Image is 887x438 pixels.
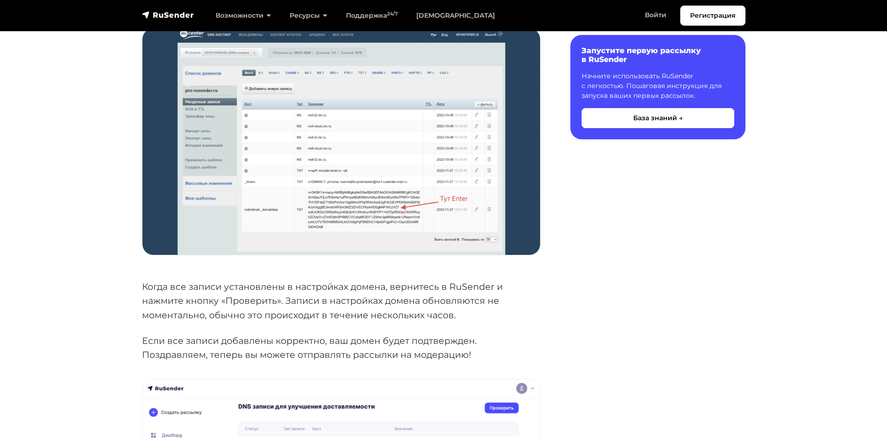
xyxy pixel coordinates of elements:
[387,11,398,17] sup: 24/7
[407,6,504,25] a: [DEMOGRAPHIC_DATA]
[142,280,541,322] p: Когда все записи установлены в настройках домена, вернитесь в RuSender и нажмите кнопку «Проверит...
[582,46,734,64] h6: Запустите первую рассылку в RuSender
[570,35,745,139] a: Запустите первую рассылку в RuSender Начните использовать RuSender с легкостью. Пошаговая инструк...
[337,6,407,25] a: Поддержка24/7
[680,6,745,26] a: Регистрация
[582,108,734,128] button: База знаний →
[582,71,734,101] p: Начните использовать RuSender с легкостью. Пошаговая инструкция для запуска ваших первых рассылок.
[206,6,280,25] a: Возможности
[142,334,541,362] p: Если все записи добавлены корректно, ваш домен будет подтвержден. Поздравляем, теперь вы можете о...
[636,6,676,25] a: Войти
[142,28,540,254] img: Управление записями домена в Nic.ru
[142,10,194,20] img: RuSender
[280,6,337,25] a: Ресурсы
